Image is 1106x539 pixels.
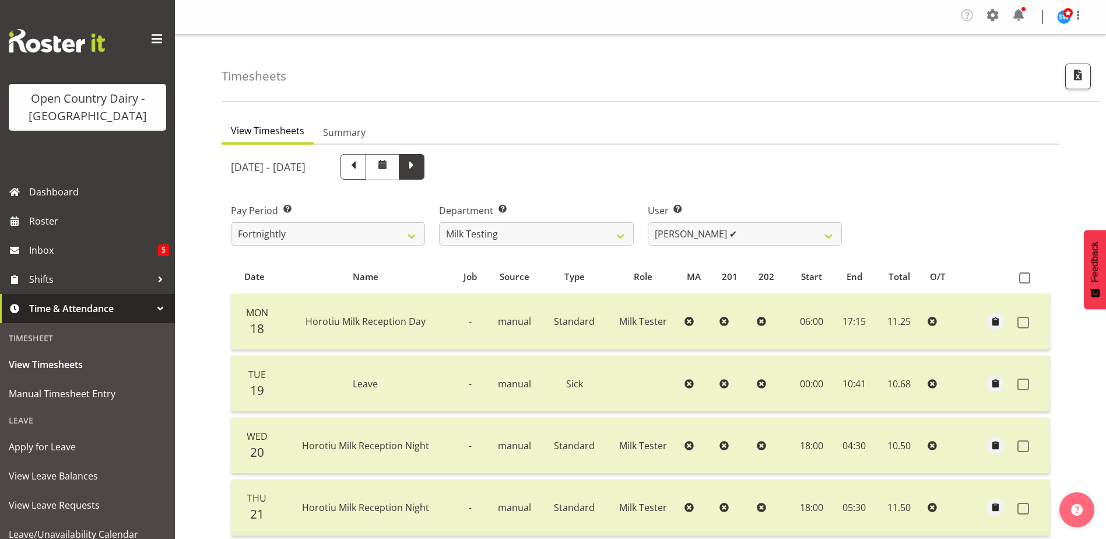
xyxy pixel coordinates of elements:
[323,125,366,139] span: Summary
[3,432,172,461] a: Apply for Leave
[29,212,169,230] span: Roster
[882,270,917,283] div: Total
[498,315,531,328] span: manual
[875,356,923,412] td: 10.68
[619,501,667,514] span: Milk Tester
[498,439,531,452] span: manual
[469,377,472,390] span: -
[247,430,268,443] span: Wed
[9,467,166,485] span: View Leave Balances
[648,204,842,218] label: User
[3,408,172,432] div: Leave
[833,294,875,350] td: 17:15
[619,315,667,328] span: Milk Tester
[9,356,166,373] span: View Timesheets
[542,418,606,474] td: Standard
[1065,64,1091,89] button: Export CSV
[302,439,429,452] span: Horotiu Milk Reception Night
[494,270,536,283] div: Source
[1071,504,1083,516] img: help-xxl-2.png
[542,294,606,350] td: Standard
[796,270,827,283] div: Start
[542,480,606,535] td: Standard
[9,496,166,514] span: View Leave Requests
[833,356,875,412] td: 10:41
[833,480,875,535] td: 05:30
[238,270,271,283] div: Date
[247,492,266,505] span: Thu
[158,244,169,256] span: 5
[9,438,166,456] span: Apply for Leave
[549,270,601,283] div: Type
[789,418,833,474] td: 18:00
[619,439,667,452] span: Milk Tester
[20,90,155,125] div: Open Country Dairy - [GEOGRAPHIC_DATA]
[1084,230,1106,309] button: Feedback - Show survey
[353,377,378,390] span: Leave
[459,270,480,283] div: Job
[248,368,266,381] span: Tue
[789,480,833,535] td: 18:00
[613,270,673,283] div: Role
[875,294,923,350] td: 11.25
[1090,242,1100,282] span: Feedback
[250,320,264,337] span: 18
[833,418,875,474] td: 04:30
[306,315,426,328] span: Horotiu Milk Reception Day
[789,294,833,350] td: 06:00
[29,183,169,201] span: Dashboard
[469,439,472,452] span: -
[1057,10,1071,24] img: steve-webb7510.jpg
[789,356,833,412] td: 00:00
[285,270,446,283] div: Name
[469,501,472,514] span: -
[840,270,869,283] div: End
[3,379,172,408] a: Manual Timesheet Entry
[498,501,531,514] span: manual
[759,270,782,283] div: 202
[930,270,954,283] div: O/T
[542,356,606,412] td: Sick
[250,382,264,398] span: 19
[9,29,105,52] img: Rosterit website logo
[250,506,264,522] span: 21
[687,270,708,283] div: MA
[3,350,172,379] a: View Timesheets
[875,418,923,474] td: 10.50
[222,69,286,83] h4: Timesheets
[498,377,531,390] span: manual
[3,491,172,520] a: View Leave Requests
[29,271,152,288] span: Shifts
[231,124,304,138] span: View Timesheets
[29,300,152,317] span: Time & Attendance
[231,160,306,173] h5: [DATE] - [DATE]
[9,385,166,402] span: Manual Timesheet Entry
[722,270,746,283] div: 201
[246,306,268,319] span: Mon
[3,461,172,491] a: View Leave Balances
[3,326,172,350] div: Timesheet
[231,204,425,218] label: Pay Period
[302,501,429,514] span: Horotiu Milk Reception Night
[469,315,472,328] span: -
[29,242,158,259] span: Inbox
[439,204,633,218] label: Department
[875,480,923,535] td: 11.50
[250,444,264,460] span: 20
